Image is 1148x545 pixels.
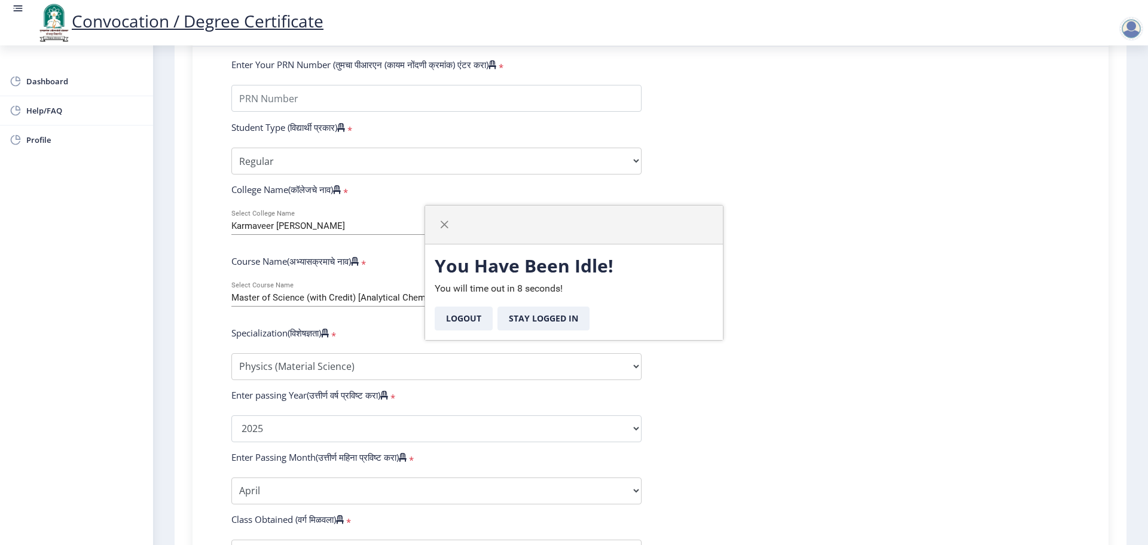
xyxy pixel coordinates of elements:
span: Help/FAQ [26,103,143,118]
span: Master of Science (with Credit) [Analytical Chemistry] [231,292,445,303]
label: Enter passing Year(उत्तीर्ण वर्ष प्रविष्ट करा) [231,389,388,401]
span: Karmaveer [PERSON_NAME] [231,221,345,231]
span: Profile [26,133,143,147]
img: logo [36,2,72,43]
label: Enter Passing Month(उत्तीर्ण महिना प्रविष्ट करा) [231,451,407,463]
label: Student Type (विद्यार्थी प्रकार) [231,121,345,133]
label: College Name(कॉलेजचे नाव) [231,183,341,195]
a: Convocation / Degree Certificate [36,10,323,32]
input: PRN Number [231,85,642,112]
label: Specialization(विशेषज्ञता) [231,327,329,339]
button: Stay Logged In [497,307,590,330]
label: Enter Your PRN Number (तुमचा पीआरएन (कायम नोंदणी क्रमांक) एंटर करा) [231,59,496,71]
label: Class Obtained (वर्ग मिळवला) [231,513,344,525]
div: You will time out in 8 seconds! [425,244,723,340]
span: Dashboard [26,74,143,88]
h3: You Have Been Idle! [435,254,713,278]
label: Course Name(अभ्यासक्रमाचे नाव) [231,255,359,267]
button: Logout [435,307,493,330]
